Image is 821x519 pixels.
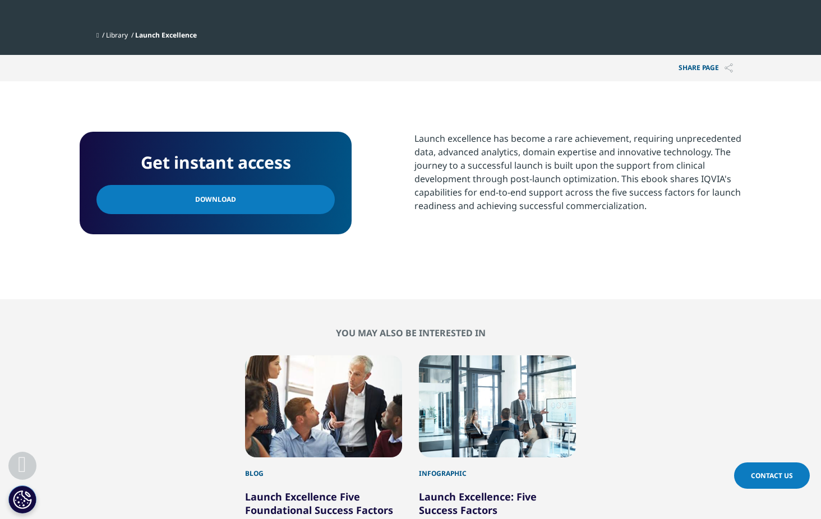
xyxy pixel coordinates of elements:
[725,63,733,73] img: Share PAGE
[751,471,793,480] span: Contact Us
[419,490,537,517] a: Launch Excellence: Five Success Factors
[245,457,402,479] div: Blog
[96,149,335,177] h4: Get instant access
[80,327,741,339] h2: You may also be interested in
[135,30,197,40] span: Launch Excellence
[96,185,335,214] a: Download
[245,490,393,517] a: Launch Excellence Five Foundational Success Factors
[670,55,741,81] p: Share PAGE
[106,30,128,40] a: Library
[8,485,36,513] button: Cookies Settings
[419,457,576,479] div: Infographic
[195,193,236,206] span: Download
[734,462,810,489] a: Contact Us
[414,132,741,221] p: Launch excellence has become a rare achievement, requiring unprecedented data, advanced analytics...
[670,55,741,81] button: Share PAGEShare PAGE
